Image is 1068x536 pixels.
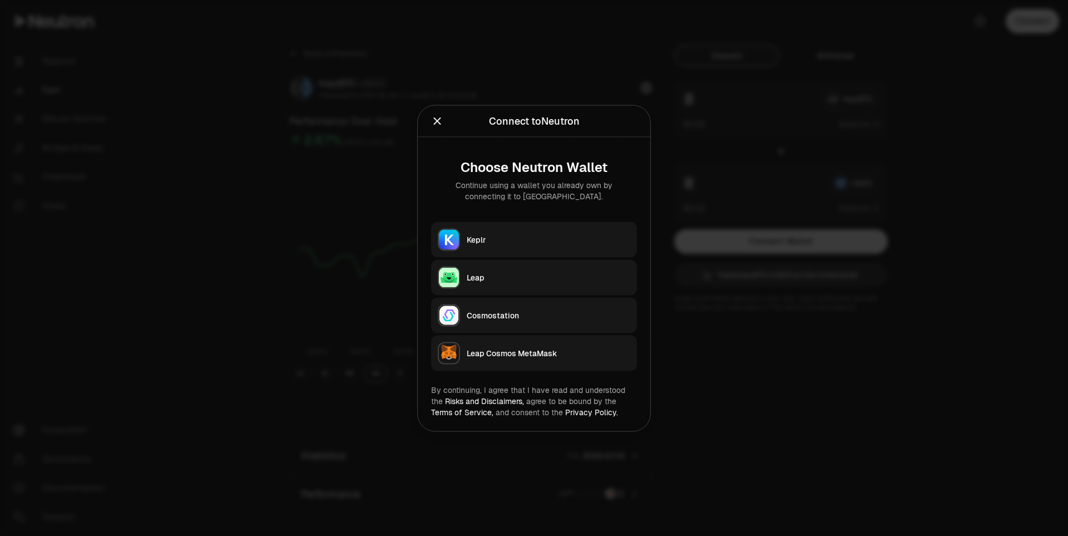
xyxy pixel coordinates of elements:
[439,267,459,287] img: Leap
[467,309,630,321] div: Cosmostation
[439,343,459,363] img: Leap Cosmos MetaMask
[467,234,630,245] div: Keplr
[440,159,628,175] div: Choose Neutron Wallet
[431,297,637,333] button: CosmostationCosmostation
[431,384,637,417] div: By continuing, I agree that I have read and understood the agree to be bound by the and consent t...
[445,396,524,406] a: Risks and Disclaimers,
[467,272,630,283] div: Leap
[439,229,459,249] img: Keplr
[431,113,443,129] button: Close
[431,222,637,257] button: KeplrKeplr
[489,113,580,129] div: Connect to Neutron
[565,407,618,417] a: Privacy Policy.
[440,179,628,201] div: Continue using a wallet you already own by connecting it to [GEOGRAPHIC_DATA].
[431,407,493,417] a: Terms of Service,
[439,305,459,325] img: Cosmostation
[431,259,637,295] button: LeapLeap
[431,335,637,371] button: Leap Cosmos MetaMaskLeap Cosmos MetaMask
[467,347,630,358] div: Leap Cosmos MetaMask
